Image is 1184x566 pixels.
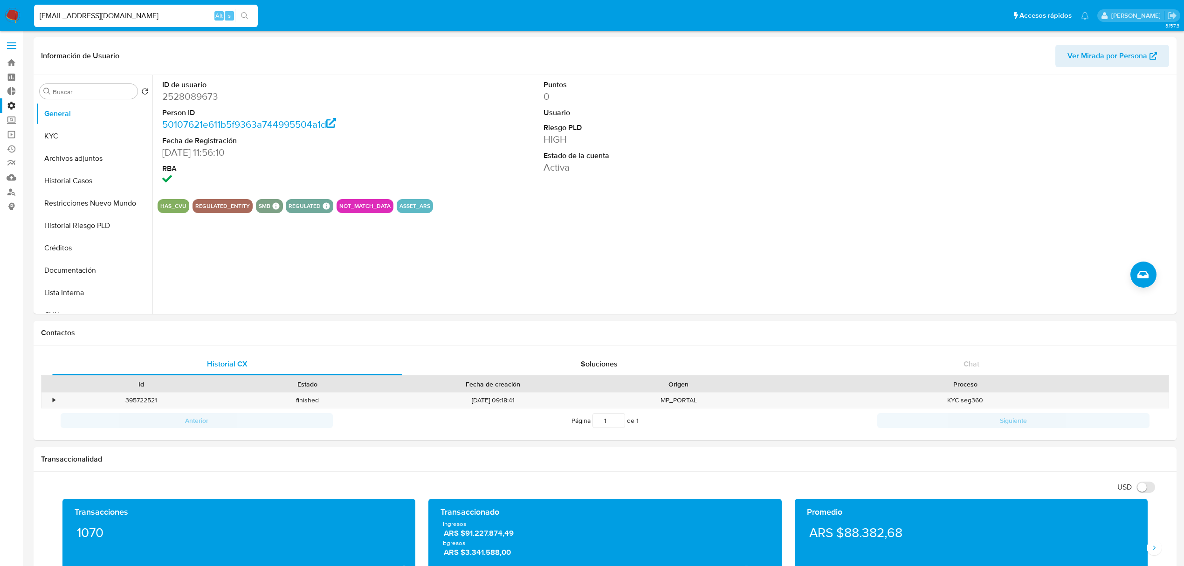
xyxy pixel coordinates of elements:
dt: Puntos [544,80,788,90]
span: Ver Mirada por Persona [1067,45,1147,67]
dt: Riesgo PLD [544,123,788,133]
h1: Transaccionalidad [41,455,1169,464]
dt: ID de usuario [162,80,407,90]
button: search-icon [235,9,254,22]
dd: HIGH [544,133,788,146]
h1: Información de Usuario [41,51,119,61]
input: Buscar [53,88,134,96]
div: Id [64,380,218,389]
span: Página de [571,413,639,428]
button: Archivos adjuntos [36,147,152,170]
p: ludmila.lanatti@mercadolibre.com [1111,11,1164,20]
div: [DATE] 09:18:41 [391,393,595,408]
button: Siguiente [877,413,1150,428]
span: 1 [636,416,639,425]
div: 395722521 [58,393,224,408]
button: CVU [36,304,152,326]
button: Restricciones Nuevo Mundo [36,192,152,214]
button: Lista Interna [36,282,152,304]
dt: RBA [162,164,407,174]
div: Estado [231,380,384,389]
span: Accesos rápidos [1019,11,1072,21]
span: Alt [215,11,223,20]
dt: Estado de la cuenta [544,151,788,161]
dd: Activa [544,161,788,174]
dt: Person ID [162,108,407,118]
button: KYC [36,125,152,147]
dd: 0 [544,90,788,103]
dd: 2528089673 [162,90,407,103]
span: Chat [964,359,979,369]
button: Documentación [36,259,152,282]
button: General [36,103,152,125]
div: MP_PORTAL [595,393,762,408]
a: 50107621e611b5f9363a744995504a1d [162,117,336,131]
dt: Usuario [544,108,788,118]
input: Buscar usuario o caso... [34,10,258,22]
div: Origen [602,380,755,389]
div: Fecha de creación [397,380,589,389]
button: Volver al orden por defecto [141,88,149,98]
dt: Fecha de Registración [162,136,407,146]
a: Notificaciones [1081,12,1089,20]
span: Soluciones [581,359,618,369]
button: Ver Mirada por Persona [1055,45,1169,67]
span: s [228,11,231,20]
button: Historial Riesgo PLD [36,214,152,237]
dd: [DATE] 11:56:10 [162,146,407,159]
div: • [53,396,55,405]
span: Historial CX [207,359,248,369]
a: Salir [1167,11,1177,21]
h1: Contactos [41,328,1169,338]
button: Historial Casos [36,170,152,192]
div: KYC seg360 [762,393,1169,408]
div: Proceso [768,380,1162,389]
button: Créditos [36,237,152,259]
div: finished [224,393,391,408]
button: Buscar [43,88,51,95]
button: Anterior [61,413,333,428]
